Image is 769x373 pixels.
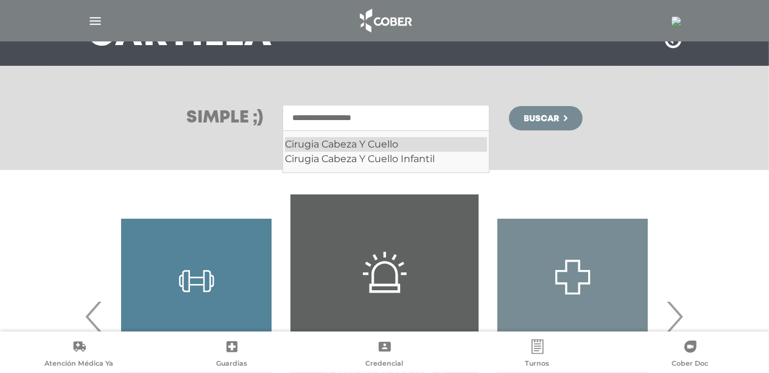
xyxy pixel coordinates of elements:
[461,339,614,371] a: Turnos
[524,115,559,123] span: Buscar
[663,283,687,349] span: Next
[216,359,247,370] span: Guardias
[285,137,487,152] div: Cirugia Cabeza Y Cuello
[308,339,461,371] a: Credencial
[83,283,107,349] span: Previous
[88,20,273,51] h3: Cartilla
[366,359,404,370] span: Credencial
[672,359,709,370] span: Cober Doc
[88,13,103,29] img: Cober_menu-lines-white.svg
[353,6,417,35] img: logo_cober_home-white.png
[2,339,155,371] a: Atención Médica Ya
[672,16,681,26] img: 778
[155,339,308,371] a: Guardias
[525,359,550,370] span: Turnos
[285,152,487,166] div: Cirugia Cabeza Y Cuello Infantil
[186,110,263,127] h3: Simple ;)
[509,106,582,130] button: Buscar
[614,339,767,371] a: Cober Doc
[44,359,113,370] span: Atención Médica Ya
